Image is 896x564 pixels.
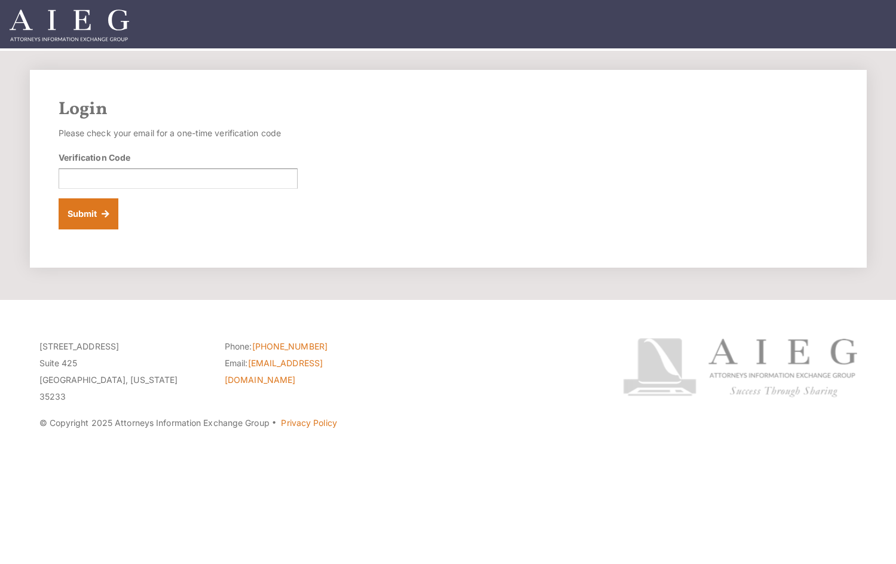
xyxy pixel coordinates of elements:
img: Attorneys Information Exchange Group [10,10,129,41]
a: [EMAIL_ADDRESS][DOMAIN_NAME] [225,358,323,385]
p: Please check your email for a one-time verification code [59,125,298,142]
a: Privacy Policy [281,418,337,428]
img: Attorneys Information Exchange Group logo [623,338,857,397]
button: Submit [59,198,119,229]
li: Phone: [225,338,392,355]
p: [STREET_ADDRESS] Suite 425 [GEOGRAPHIC_DATA], [US_STATE] 35233 [39,338,207,405]
li: Email: [225,355,392,388]
a: [PHONE_NUMBER] [252,341,328,351]
span: · [271,422,277,428]
h2: Login [59,99,838,120]
label: Verification Code [59,151,131,164]
p: © Copyright 2025 Attorneys Information Exchange Group [39,415,578,431]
